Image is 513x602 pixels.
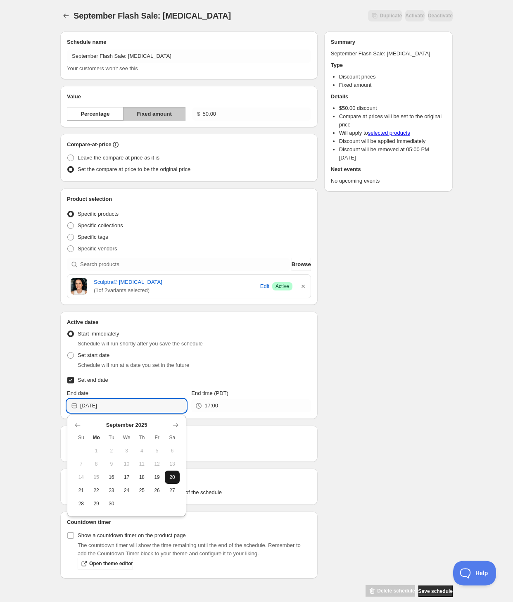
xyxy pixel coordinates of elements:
button: Thursday September 25 2025 [134,484,150,497]
span: 23 [107,487,116,494]
span: Specific vendors [78,245,117,252]
span: 10 [122,461,131,467]
th: Tuesday [104,431,119,444]
span: 8 [92,461,101,467]
a: Sculptra® [MEDICAL_DATA] [94,278,257,286]
button: Thursday September 18 2025 [134,471,150,484]
span: 24 [122,487,131,494]
span: 7 [77,461,85,467]
button: Tuesday September 30 2025 [104,497,119,510]
button: Sunday September 28 2025 [74,497,89,510]
button: Friday September 26 2025 [150,484,165,497]
h2: Compare-at-price [67,140,112,149]
span: 20 [168,474,177,481]
span: Schedule will run at a date you set in the future [78,362,189,368]
th: Monday [89,431,104,444]
span: September Flash Sale: [MEDICAL_DATA] [74,11,231,20]
button: Monday September 29 2025 [89,497,104,510]
span: Edit [260,282,269,290]
button: Percentage [67,107,123,121]
span: Save schedule [418,588,453,595]
p: The countdown timer will show the time remaining until the end of the schedule. Remember to add t... [78,541,311,558]
span: $ [197,111,200,117]
li: Discount prices [339,73,446,81]
h2: Product selection [67,195,311,203]
button: Browse [292,258,311,271]
span: 1 [92,447,101,454]
span: 25 [138,487,146,494]
span: Specific collections [78,222,123,228]
span: ( 1 of 2 variants selected) [94,286,257,295]
button: Monday September 1 2025 [89,444,104,457]
span: 17 [122,474,131,481]
span: Sa [168,434,177,441]
button: Sunday September 7 2025 [74,457,89,471]
span: 29 [92,500,101,507]
span: 5 [153,447,161,454]
span: End date [67,390,88,396]
h2: Active dates [67,318,311,326]
input: Search products [80,258,290,271]
h2: Value [67,93,311,101]
button: Monday September 8 2025 [89,457,104,471]
span: 9 [107,461,116,467]
span: Percentage [81,110,109,118]
h2: Type [331,61,446,69]
span: 12 [153,461,161,467]
h2: Countdown timer [67,518,311,526]
button: Tuesday September 2 2025 [104,444,119,457]
span: 6 [168,447,177,454]
button: Friday September 19 2025 [150,471,165,484]
span: Specific tags [78,234,108,240]
span: 2 [107,447,116,454]
button: Saturday September 27 2025 [165,484,180,497]
span: 14 [77,474,85,481]
span: Fr [153,434,161,441]
button: Edit [259,280,271,293]
button: Tuesday September 16 2025 [104,471,119,484]
button: Thursday September 11 2025 [134,457,150,471]
button: Friday September 12 2025 [150,457,165,471]
th: Saturday [165,431,180,444]
button: Wednesday September 24 2025 [119,484,134,497]
span: Set end date [78,377,108,383]
li: $ 50.00 discount [339,104,446,112]
span: 15 [92,474,101,481]
button: Tuesday September 23 2025 [104,484,119,497]
li: Will apply to [339,129,446,137]
th: Wednesday [119,431,134,444]
a: selected products [368,130,410,136]
span: Set start date [78,352,109,358]
span: Set the compare at price to be the original price [78,166,190,172]
button: Sunday September 21 2025 [74,484,89,497]
span: We [122,434,131,441]
span: Fixed amount [137,110,172,118]
a: Open theme editor [78,558,133,569]
h2: Schedule name [67,38,311,46]
span: Su [77,434,85,441]
h2: Tags [67,475,311,483]
button: Wednesday September 10 2025 [119,457,134,471]
button: Friday September 5 2025 [150,444,165,457]
button: Show previous month, August 2025 [72,419,83,431]
h2: Next events [331,165,446,174]
span: Open theme editor [89,560,133,567]
p: September Flash Sale: [MEDICAL_DATA] [331,50,446,58]
li: Fixed amount [339,81,446,89]
span: Mo [92,434,101,441]
h2: Details [331,93,446,101]
span: 22 [92,487,101,494]
th: Sunday [74,431,89,444]
span: 13 [168,461,177,467]
span: Tu [107,434,116,441]
th: Friday [150,431,165,444]
h2: Summary [331,38,446,46]
button: Today Monday September 15 2025 [89,471,104,484]
button: Wednesday September 17 2025 [119,471,134,484]
span: Th [138,434,146,441]
button: Sunday September 14 2025 [74,471,89,484]
span: 21 [77,487,85,494]
span: 11 [138,461,146,467]
h2: Repeating [67,432,311,440]
button: Fixed amount [123,107,185,121]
